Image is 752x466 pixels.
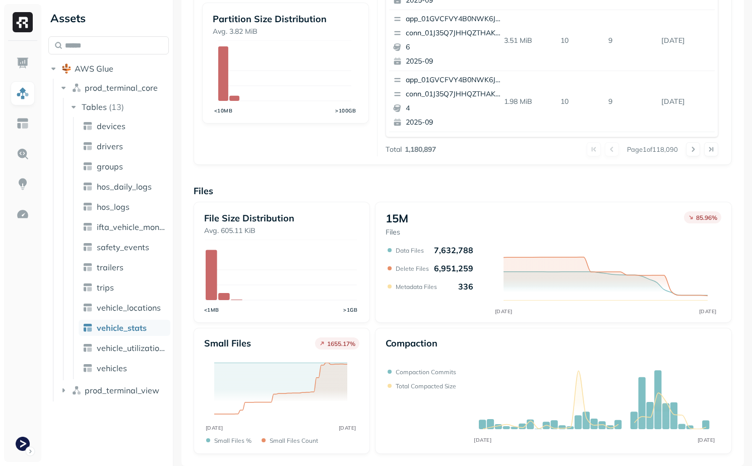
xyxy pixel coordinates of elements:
[83,161,93,171] img: table
[389,10,508,71] button: app_01GVCFVY4B0NWK6JYK87JP2WRPconn_01J35Q7JHHQZTHAKRE6VGJHT8M62025-09
[386,211,408,225] p: 15M
[500,93,556,110] p: 1.98 MiB
[406,56,504,67] p: 2025-09
[406,42,504,52] p: 6
[79,158,170,174] a: groups
[13,12,33,32] img: Ryft
[97,343,166,353] span: vehicle_utilization_day
[16,437,30,451] img: Terminal
[434,263,473,273] p: 6,951,259
[83,182,93,192] img: table
[97,242,149,252] span: safety_events
[336,107,356,114] tspan: >100GB
[556,93,604,110] p: 10
[83,343,93,353] img: table
[79,239,170,255] a: safety_events
[97,202,130,212] span: hos_logs
[72,385,82,395] img: namespace
[83,141,93,151] img: table
[206,425,223,431] tspan: [DATE]
[16,87,29,100] img: Assets
[16,208,29,221] img: Optimization
[386,337,437,349] p: Compaction
[97,303,161,313] span: vehicle_locations
[339,425,356,431] tspan: [DATE]
[344,307,358,313] tspan: >1GB
[79,320,170,336] a: vehicle_stats
[83,262,93,272] img: table
[194,185,732,197] p: Files
[434,245,473,255] p: 7,632,788
[97,323,147,333] span: vehicle_stats
[396,247,424,254] p: Data Files
[97,282,114,293] span: trips
[79,199,170,215] a: hos_logs
[386,145,402,154] p: Total
[697,437,715,443] tspan: [DATE]
[69,99,170,115] button: Tables(13)
[204,337,251,349] p: Small files
[16,178,29,191] img: Insights
[214,437,252,444] p: Small files %
[657,93,715,110] p: Sep 15, 2025
[83,363,93,373] img: table
[386,227,408,237] p: Files
[204,226,359,236] p: Avg. 605.11 KiB
[97,222,166,232] span: ifta_vehicle_months
[16,147,29,160] img: Query Explorer
[204,307,219,313] tspan: <1MB
[396,283,437,290] p: Metadata Files
[406,118,504,128] p: 2025-09
[79,279,170,296] a: trips
[406,103,504,113] p: 4
[83,202,93,212] img: table
[699,308,716,315] tspan: [DATE]
[97,121,126,131] span: devices
[97,161,123,171] span: groups
[79,360,170,376] a: vehicles
[270,437,318,444] p: Small files count
[458,281,473,292] p: 336
[396,368,456,376] p: Compaction commits
[83,121,93,131] img: table
[389,71,508,132] button: app_01GVCFVY4B0NWK6JYK87JP2WRPconn_01J35Q7JHHQZTHAKRE6VGJHT8M42025-09
[97,262,123,272] span: trailers
[696,214,717,221] p: 85.96 %
[79,138,170,154] a: drivers
[494,308,512,315] tspan: [DATE]
[79,118,170,134] a: devices
[604,32,657,49] p: 9
[604,93,657,110] p: 9
[97,141,123,151] span: drivers
[474,437,491,443] tspan: [DATE]
[79,219,170,235] a: ifta_vehicle_months
[500,32,556,49] p: 3.51 MiB
[83,323,93,333] img: table
[556,32,604,49] p: 10
[16,56,29,70] img: Dashboard
[85,385,159,395] span: prod_terminal_view
[396,382,456,390] p: Total compacted size
[213,13,358,25] p: Partition Size Distribution
[75,64,113,74] span: AWS Glue
[72,83,82,93] img: namespace
[79,300,170,316] a: vehicle_locations
[83,303,93,313] img: table
[83,222,93,232] img: table
[213,27,358,36] p: Avg. 3.82 MiB
[389,132,508,193] button: app_01GVCFVY4B0NWK6JYK87JP2WRPconn_01J35Q7JHHQZTHAKRE6VGJHT8M212025-09
[82,102,107,112] span: Tables
[327,340,355,347] p: 1655.17 %
[48,10,169,26] div: Assets
[405,145,436,154] p: 1,180,897
[97,182,152,192] span: hos_daily_logs
[109,102,124,112] p: ( 13 )
[214,107,233,114] tspan: <10MB
[16,117,29,130] img: Asset Explorer
[406,89,504,99] p: conn_01J35Q7JHHQZTHAKRE6VGJHT8M
[79,259,170,275] a: trailers
[204,212,359,224] p: File Size Distribution
[627,145,678,154] p: Page 1 of 118,090
[79,179,170,195] a: hos_daily_logs
[58,382,169,398] button: prod_terminal_view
